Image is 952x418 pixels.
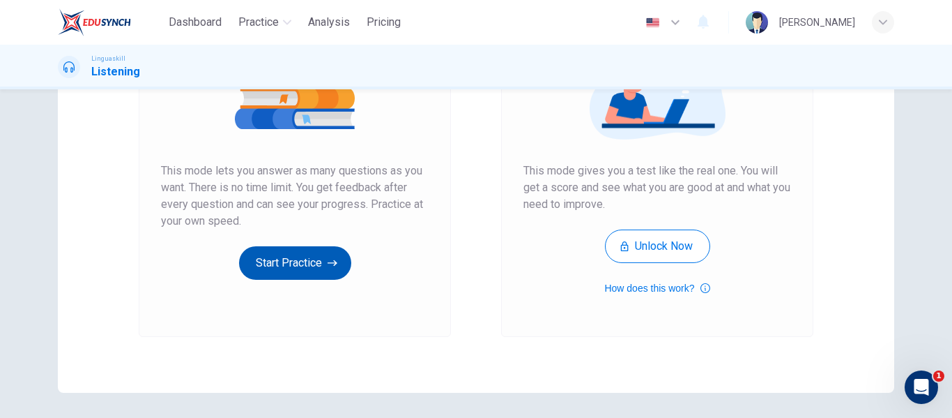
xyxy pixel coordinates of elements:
[905,371,938,404] iframe: Intercom live chat
[604,280,709,297] button: How does this work?
[58,8,131,36] img: EduSynch logo
[605,230,710,263] button: Unlock Now
[58,8,163,36] a: EduSynch logo
[238,14,279,31] span: Practice
[163,10,227,35] button: Dashboard
[644,17,661,28] img: en
[169,14,222,31] span: Dashboard
[523,163,791,213] span: This mode gives you a test like the real one. You will get a score and see what you are good at a...
[233,10,297,35] button: Practice
[161,163,429,230] span: This mode lets you answer as many questions as you want. There is no time limit. You get feedback...
[779,14,855,31] div: [PERSON_NAME]
[746,11,768,33] img: Profile picture
[302,10,355,35] button: Analysis
[91,64,140,80] h1: Listening
[361,10,406,35] button: Pricing
[91,54,125,64] span: Linguaskill
[308,14,350,31] span: Analysis
[933,371,944,382] span: 1
[239,246,351,280] button: Start Practice
[367,14,401,31] span: Pricing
